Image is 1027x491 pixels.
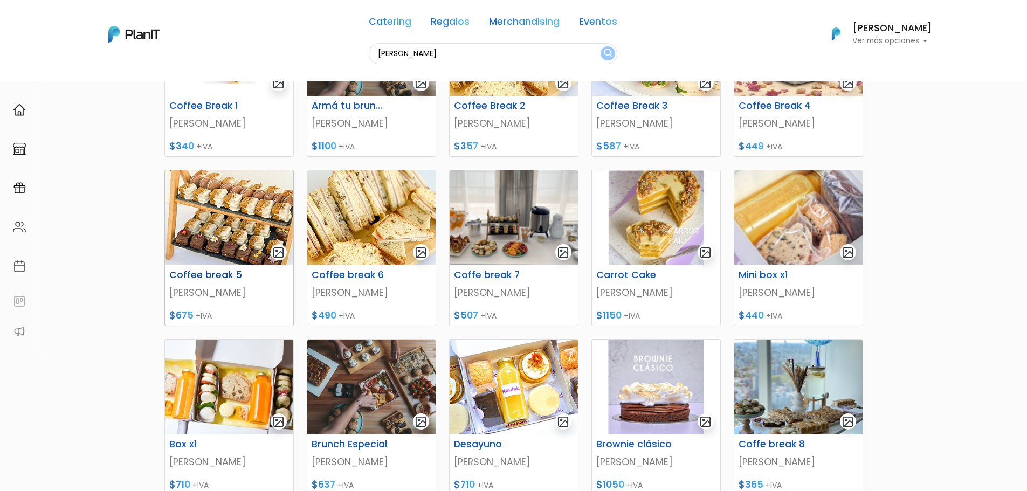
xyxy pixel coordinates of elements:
span: +IVA [337,480,354,490]
h6: Desayuno [447,439,536,450]
img: calendar-87d922413cdce8b2cf7b7f5f62616a5cf9e4887200fb71536465627b3292af00.svg [13,260,26,273]
img: thumb_EB136D83-624B-4E5B-863E-8E8D14AEC6BF.jpeg [734,170,863,265]
img: thumb_WhatsApp_Image_2023-11-27_at_15.39.19__1_.jpg [592,340,720,434]
img: campaigns-02234683943229c281be62815700db0a1741e53638e28bf9629b52c665b00959.svg [13,182,26,195]
img: gallery-light [272,246,285,259]
span: +IVA [624,310,640,321]
h6: [PERSON_NAME] [852,24,932,33]
a: gallery-light Mini box x1 [PERSON_NAME] $440 +IVA [734,170,863,326]
p: [PERSON_NAME] [739,455,858,469]
span: +IVA [626,480,643,490]
span: $1100 [312,140,336,153]
span: +IVA [339,310,355,321]
img: thumb_PHOTO-2021-09-21-17-08-07portada.jpg [165,170,293,265]
img: thumb_WhatsApp_Image_2023-11-27_at_15.39.20.jpg [592,170,720,265]
img: thumb_WhatsApp_Image_2023-10-02_at_15.22.40.jpeg [734,340,863,434]
img: gallery-light [557,416,569,428]
img: thumb_1.5_cajita_feliz.png [450,340,578,434]
span: $587 [596,140,621,153]
span: +IVA [480,310,497,321]
h6: Coffe break 7 [447,269,536,281]
a: gallery-light Coffe break 7 [PERSON_NAME] $507 +IVA [449,170,578,326]
p: [PERSON_NAME] [312,455,431,469]
a: Catering [369,17,411,30]
h6: Brunch Especial [305,439,394,450]
img: gallery-light [272,77,285,89]
span: $490 [312,309,336,322]
a: gallery-light Coffee break 5 [PERSON_NAME] $675 +IVA [164,170,294,326]
img: search_button-432b6d5273f82d61273b3651a40e1bd1b912527efae98b1b7a1b2c0702e16a8d.svg [604,49,612,59]
button: PlanIt Logo [PERSON_NAME] Ver más opciones [818,20,932,48]
span: +IVA [623,141,639,152]
p: [PERSON_NAME] [454,116,574,130]
span: +IVA [766,480,782,490]
span: +IVA [339,141,355,152]
h6: Coffee Break 1 [163,100,251,112]
span: $440 [739,309,764,322]
span: $1050 [596,478,624,491]
span: +IVA [196,310,212,321]
h6: Mini box x1 [732,269,821,281]
p: [PERSON_NAME] [454,455,574,469]
p: [PERSON_NAME] [169,286,289,300]
img: gallery-light [272,416,285,428]
span: $675 [169,309,194,322]
img: gallery-light [699,246,712,259]
a: Eventos [579,17,617,30]
span: +IVA [766,310,782,321]
a: Regalos [431,17,470,30]
h6: Armá tu brunch [305,100,394,112]
input: Buscá regalos, desayunos, y más [369,43,617,64]
h6: Coffee break 6 [305,269,394,281]
img: gallery-light [415,416,427,428]
p: [PERSON_NAME] [312,116,431,130]
img: gallery-light [557,246,569,259]
h6: Brownie clásico [590,439,678,450]
h6: Carrot Cake [590,269,678,281]
div: ¿Necesitás ayuda? [56,10,155,31]
img: gallery-light [699,77,712,89]
img: gallery-light [699,416,712,428]
p: [PERSON_NAME] [596,116,716,130]
h6: Coffe break 8 [732,439,821,450]
p: [PERSON_NAME] [596,455,716,469]
img: gallery-light [557,77,569,89]
span: +IVA [766,141,782,152]
h6: Box x1 [163,439,251,450]
p: [PERSON_NAME] [169,116,289,130]
span: +IVA [192,480,209,490]
span: $340 [169,140,194,153]
span: $449 [739,140,764,153]
p: [PERSON_NAME] [169,455,289,469]
img: PlanIt Logo [824,22,848,46]
a: gallery-light Coffee break 6 [PERSON_NAME] $490 +IVA [307,170,436,326]
img: thumb_Desayuno_Samsung_-_Filipa_5.jpeg [165,340,293,434]
img: feedback-78b5a0c8f98aac82b08bfc38622c3050aee476f2c9584af64705fc4e61158814.svg [13,295,26,308]
img: thumb_coffe.png [450,170,578,265]
span: $710 [169,478,190,491]
span: +IVA [477,480,493,490]
h6: Coffee Break 2 [447,100,536,112]
p: [PERSON_NAME] [596,286,716,300]
span: +IVA [480,141,497,152]
p: [PERSON_NAME] [739,286,858,300]
span: +IVA [196,141,212,152]
span: $637 [312,478,335,491]
h6: Coffee Break 4 [732,100,821,112]
img: gallery-light [842,416,854,428]
img: partners-52edf745621dab592f3b2c58e3bca9d71375a7ef29c3b500c9f145b62cc070d4.svg [13,325,26,338]
span: $365 [739,478,763,491]
a: Merchandising [489,17,560,30]
img: home-e721727adea9d79c4d83392d1f703f7f8bce08238fde08b1acbfd93340b81755.svg [13,103,26,116]
img: PlanIt Logo [108,26,160,43]
p: Ver más opciones [852,37,932,45]
p: [PERSON_NAME] [739,116,858,130]
h6: Coffee break 5 [163,269,251,281]
img: gallery-light [842,77,854,89]
img: thumb_PHOTO-2021-09-21-17-07-49portada.jpg [307,170,436,265]
span: $1150 [596,309,622,322]
a: gallery-light Carrot Cake [PERSON_NAME] $1150 +IVA [591,170,721,326]
p: [PERSON_NAME] [312,286,431,300]
img: gallery-light [415,77,427,89]
span: $710 [454,478,475,491]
